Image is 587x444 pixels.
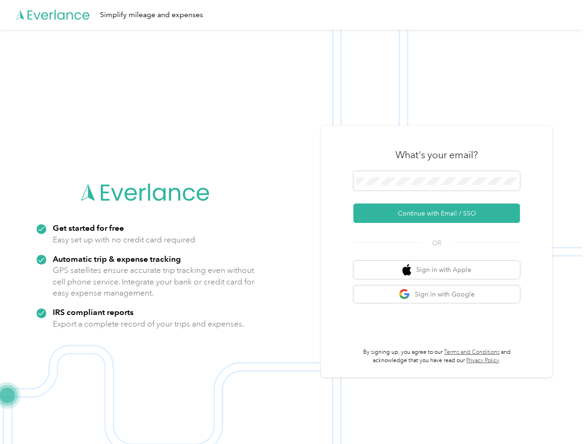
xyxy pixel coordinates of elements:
button: apple logoSign in with Apple [353,261,520,279]
span: OR [420,238,453,248]
img: google logo [399,289,410,300]
a: Privacy Policy [466,357,499,364]
a: Terms and Conditions [444,349,500,356]
img: apple logo [402,264,412,276]
button: Continue with Email / SSO [353,203,520,223]
p: GPS satellites ensure accurate trip tracking even without cell phone service. Integrate your bank... [53,265,255,299]
strong: Automatic trip & expense tracking [53,254,181,264]
div: Simplify mileage and expenses [100,9,203,21]
button: google logoSign in with Google [353,285,520,303]
strong: Get started for free [53,223,124,233]
h3: What's your email? [395,148,478,161]
p: Easy set up with no credit card required [53,234,195,246]
p: Export a complete record of your trips and expenses. [53,318,244,330]
strong: IRS compliant reports [53,307,134,317]
p: By signing up, you agree to our and acknowledge that you have read our . [353,348,520,364]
